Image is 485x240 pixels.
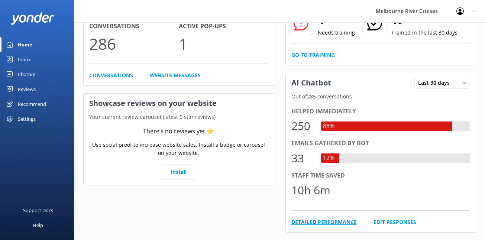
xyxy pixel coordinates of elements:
[291,218,357,226] a: Detailed Performance
[89,71,133,80] a: Conversations
[18,67,36,82] div: Chatbot
[33,218,43,233] div: Help
[18,82,36,97] div: Reviews
[143,127,214,136] div: There’s no reviews yet ⭐
[291,149,314,167] div: 33
[321,153,336,163] div: 12%
[89,141,268,158] p: Use social proof to increase website sales. Install a badge or carousel on your website.
[84,94,274,113] h3: Showcase reviews on your website
[418,79,454,87] span: Last 30 days
[18,37,32,52] div: Home
[291,51,335,59] a: Go to Training
[179,22,268,31] h4: Active Pop-ups
[18,52,31,67] div: Inbox
[161,165,196,179] a: Install
[374,218,416,226] a: Edit Responses
[89,22,179,31] h4: Conversations
[18,111,36,126] div: Settings
[23,203,53,218] div: Support Docs
[84,113,274,121] p: Your current review carousel (latest 5 star reviews)
[321,121,336,131] div: 88%
[11,12,54,25] img: yonder-white-logo.png
[291,181,330,199] div: 10h 6m
[89,31,179,56] p: 286
[286,73,337,93] h3: AI Chatbot
[150,71,201,80] a: Website Messages
[291,171,471,181] div: Staff time saved
[291,139,471,148] div: Emails gathered by bot
[291,117,314,135] div: 250
[18,97,46,111] div: Recommend
[391,29,457,37] p: Trained in the last 30 days
[179,31,268,56] p: 1
[286,93,476,101] p: Out of 285 conversations
[291,107,471,116] div: Helped immediately
[318,29,355,37] p: Needs training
